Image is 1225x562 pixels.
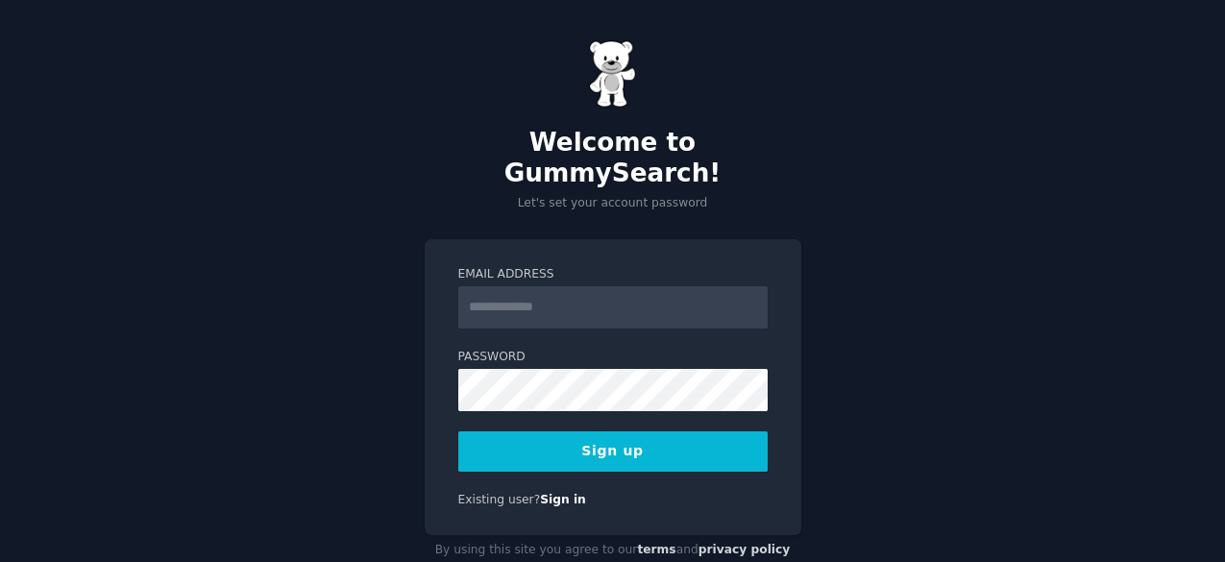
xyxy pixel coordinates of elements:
img: Gummy Bear [589,40,637,108]
p: Let's set your account password [425,195,801,212]
button: Sign up [458,431,768,472]
a: terms [637,543,675,556]
span: Existing user? [458,493,541,506]
a: Sign in [540,493,586,506]
a: privacy policy [698,543,791,556]
h2: Welcome to GummySearch! [425,128,801,188]
label: Password [458,349,768,366]
label: Email Address [458,266,768,283]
